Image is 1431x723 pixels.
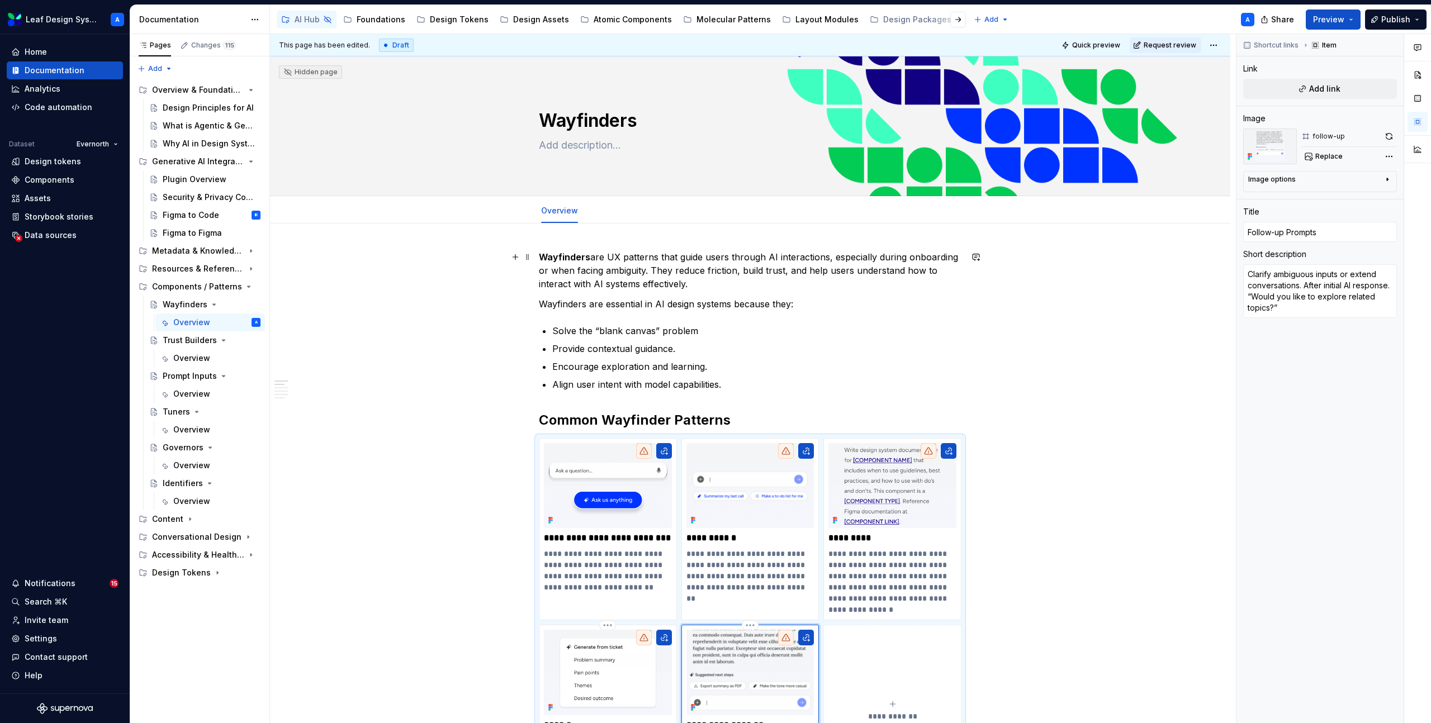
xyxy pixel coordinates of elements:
div: Code automation [25,102,92,113]
a: Home [7,43,123,61]
div: Components / Patterns [152,281,242,292]
div: Figma to Code [163,210,219,221]
div: Plugin Overview [163,174,226,185]
div: Figma to Figma [163,227,222,239]
button: Notifications15 [7,574,123,592]
div: Hidden page [283,68,338,77]
div: Overview [173,317,210,328]
div: Help [25,670,42,681]
a: What is Agentic & Generative AI [145,117,265,135]
div: Wayfinders [163,299,207,310]
span: Request review [1144,41,1196,50]
div: Security & Privacy Considerations [163,192,255,203]
div: Design Tokens [430,14,489,25]
div: Overview [173,496,210,507]
a: Design Packages [865,11,968,28]
div: IR [255,210,258,221]
div: Leaf Design System [26,14,97,25]
div: Link [1243,63,1258,74]
a: Prompt Inputs [145,367,265,385]
p: are UX patterns that guide users through AI interactions, especially during onboarding or when fa... [539,250,961,291]
div: Dataset [9,140,35,149]
div: Notifications [25,578,75,589]
a: Tuners [145,403,265,421]
div: Layout Modules [795,14,859,25]
a: Wayfinders [145,296,265,313]
div: Data sources [25,230,77,241]
img: c369827f-69a8-412d-96b3-de09b5c13b5e.png [686,630,814,715]
a: Identifiers [145,474,265,492]
a: Security & Privacy Considerations [145,188,265,206]
div: Design Tokens [152,567,211,578]
div: Content [152,513,183,525]
strong: Wayfinders [539,251,590,263]
p: Provide contextual guidance. [552,342,961,355]
span: Preview [1313,14,1344,25]
p: Solve the “blank canvas” problem [552,324,961,337]
div: Design tokens [25,156,81,167]
div: Page tree [277,8,968,31]
a: Layout Modules [778,11,863,28]
div: Title [1243,206,1259,217]
h2: Common Wayfinder Patterns [539,411,961,429]
div: Home [25,46,47,58]
div: Search ⌘K [25,596,67,607]
textarea: Clarify ambiguous inputs or extend conversations. After initial AI response. “Would you like to e... [1243,264,1397,318]
button: Add [134,61,176,77]
button: Image options [1248,175,1392,188]
button: Request review [1130,37,1201,53]
div: Atomic Components [594,14,672,25]
button: Preview [1306,9,1361,30]
a: Settings [7,630,123,648]
div: A [255,317,258,328]
div: Governors [163,442,203,453]
span: Add [148,64,162,73]
div: Generative AI Integration [134,153,265,170]
a: Trust Builders [145,331,265,349]
span: Evernorth [77,140,109,149]
p: Encourage exploration and learning. [552,360,961,373]
div: Overview [173,388,210,399]
div: Assets [25,193,51,204]
button: Leaf Design SystemA [2,7,127,31]
div: Identifiers [163,478,203,489]
div: Overview [173,460,210,471]
a: AI Hub [277,11,337,28]
img: 6e787e26-f4c0-4230-8924-624fe4a2d214.png [8,13,21,26]
button: Evernorth [72,136,123,152]
div: Foundations [357,14,405,25]
a: Figma to Figma [145,224,265,242]
div: Page tree [134,81,265,582]
p: Wayfinders are essential in AI design systems because they: [539,297,961,311]
div: Overview [173,424,210,435]
a: Plugin Overview [145,170,265,188]
div: Conversational Design [134,528,265,546]
span: This page has been edited. [279,41,370,50]
a: OverviewA [155,313,265,331]
div: Components / Patterns [134,278,265,296]
div: AI Hub [295,14,320,25]
div: Resources & References [152,263,244,274]
a: Design Principles for AI [145,99,265,117]
a: Overview [155,421,265,439]
div: Why AI in Design Systems [163,138,255,149]
div: A [1245,15,1250,24]
a: Assets [7,189,123,207]
div: Settings [25,633,57,644]
div: Overview [537,198,582,222]
div: Documentation [139,14,245,25]
div: Overview [173,353,210,364]
div: Draft [379,39,414,52]
div: Invite team [25,615,68,626]
a: Overview [155,349,265,367]
img: d37a35ab-45dc-489a-a0ba-81f170e6144b.png [544,443,672,528]
a: Overview [155,492,265,510]
a: Code automation [7,98,123,116]
a: Design tokens [7,153,123,170]
span: Add link [1309,83,1340,94]
div: Changes [191,41,236,50]
button: Share [1255,9,1301,30]
div: Accessibility & Health Equity [134,546,265,564]
div: Documentation [25,65,84,76]
div: Image [1243,113,1266,124]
